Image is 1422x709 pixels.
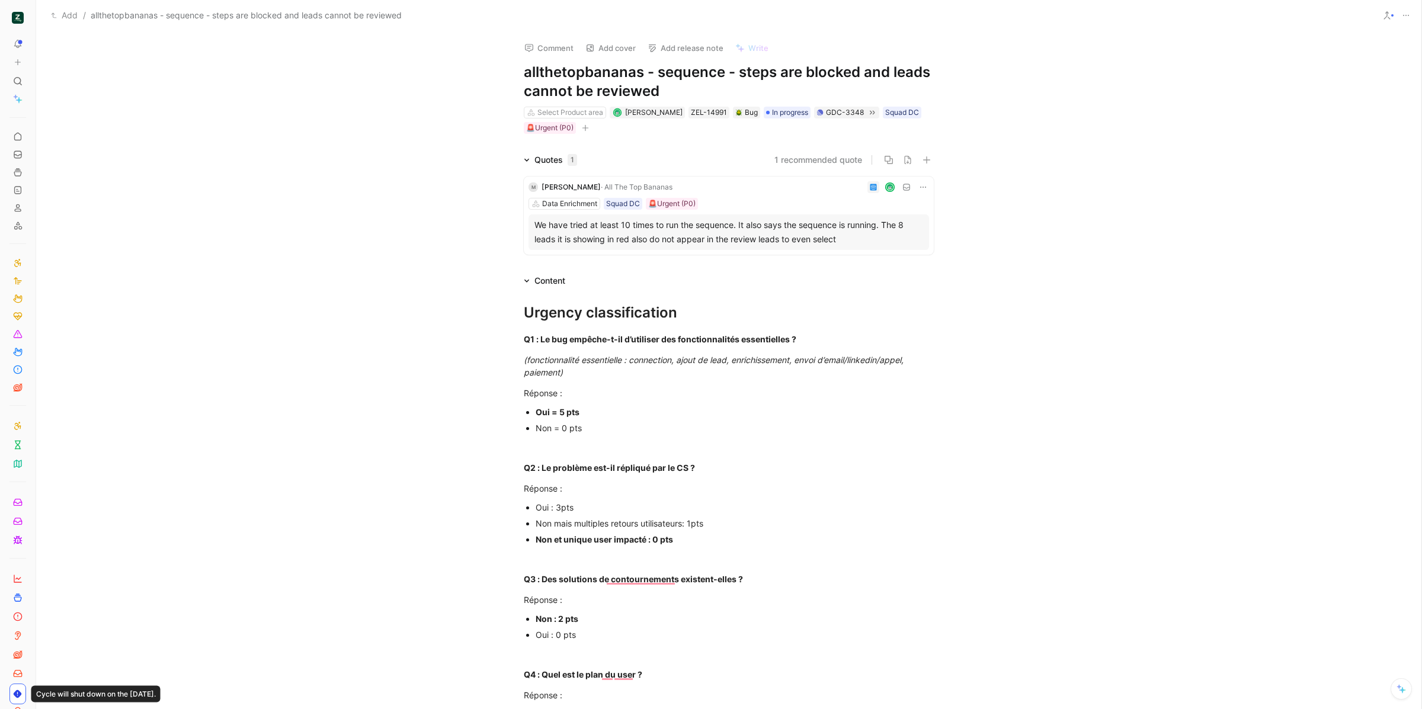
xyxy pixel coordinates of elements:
button: Add cover [580,40,641,56]
div: 🪲Bug [733,107,760,118]
div: We have tried at least 10 times to run the sequence. It also says the sequence is running. The 8 ... [534,218,923,246]
strong: Q4 : Quel est le plan du user ? [524,669,642,679]
span: allthetopbananas - sequence - steps are blocked and leads cannot be reviewed [91,8,402,23]
div: Réponse : [524,689,934,701]
button: Write [730,40,774,56]
div: Réponse : [524,482,934,495]
div: Non = 0 pts [536,422,934,434]
div: Content [534,274,565,288]
div: GDC-3348 [826,107,864,118]
div: 🚨Urgent (P0) [648,198,696,210]
div: Réponse : [524,387,934,399]
strong: Oui = 5 pts [536,407,579,417]
div: ZEL-14991 [691,107,727,118]
div: Bug [735,107,758,118]
span: [PERSON_NAME] [625,108,683,117]
span: / [83,8,86,23]
strong: Non et unique user impacté : 0 pts [536,534,673,544]
div: M [529,182,538,192]
div: Réponse : [524,593,934,606]
div: Squad DC [606,198,640,210]
img: avatar [614,109,620,116]
button: Comment [519,40,579,56]
button: ZELIQ [9,9,26,26]
div: 🚨Urgent (P0) [526,122,574,134]
div: Oui : 3pts [536,501,934,514]
img: ZELIQ [12,12,24,24]
em: (fonctionnalité essentielle : connection, ajout de lead, enrichissement, envoi d’email/linkedin/a... [524,355,906,377]
div: Quotes1 [519,153,582,167]
div: Cycle will shut down on the [DATE]. [31,686,161,702]
div: In progress [764,107,811,118]
strong: Q3 : Des solutions de contournements existent-elles ? [524,574,743,584]
div: Non mais multiples retours utilisateurs: 1pts [536,517,934,530]
img: avatar [886,183,894,191]
div: Select Product area [537,107,603,118]
div: Content [519,274,570,288]
strong: Non : 2 pts [536,614,578,624]
div: Data Enrichment [542,198,597,210]
div: Oui : 0 pts [536,628,934,641]
img: 🪲 [735,109,742,116]
div: 1 [568,154,577,166]
span: In progress [772,107,808,118]
button: Add [48,8,81,23]
span: Write [748,43,768,53]
button: 1 recommended quote [774,153,862,167]
div: Urgency classification [524,302,934,323]
strong: Q1 : Le bug empêche-t-il d’utiliser des fonctionnalités essentielles ? [524,334,796,344]
div: Quotes [534,153,577,167]
div: Squad DC [885,107,919,118]
button: Add release note [642,40,729,56]
span: [PERSON_NAME] [542,182,601,191]
span: · All The Top Bananas [601,182,672,191]
h1: allthetopbananas - sequence - steps are blocked and leads cannot be reviewed [524,63,934,101]
strong: Q2 : Le problème est-il répliqué par le CS ? [524,463,695,473]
